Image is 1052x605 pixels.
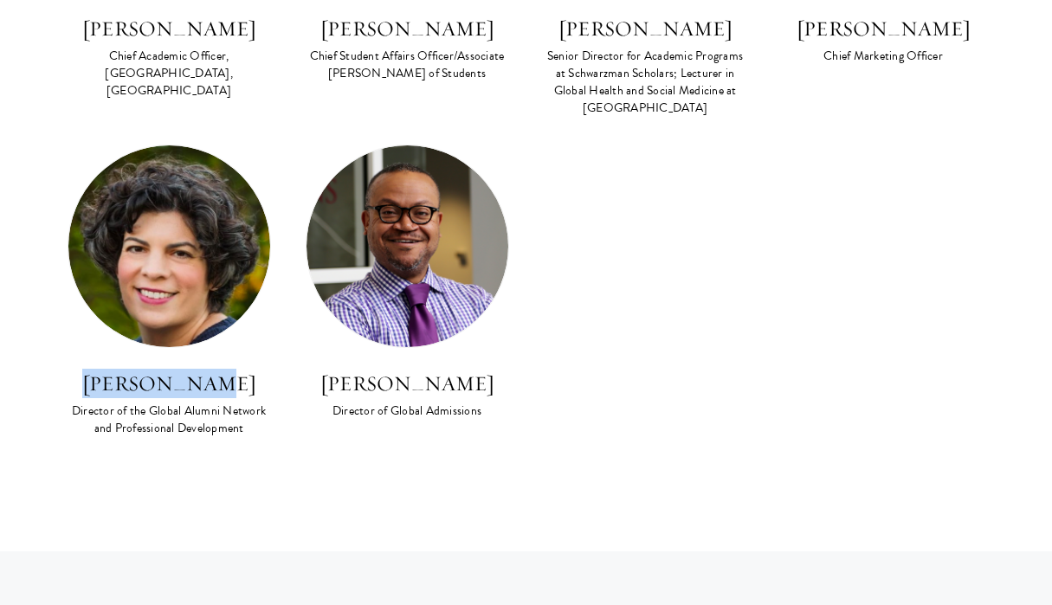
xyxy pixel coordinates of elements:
h3: [PERSON_NAME] [544,14,747,43]
h3: [PERSON_NAME] [306,14,509,43]
h3: [PERSON_NAME] [68,369,271,398]
div: Chief Student Affairs Officer/Associate [PERSON_NAME] of Students [306,48,509,82]
div: Chief Academic Officer, [GEOGRAPHIC_DATA], [GEOGRAPHIC_DATA] [68,48,271,100]
a: [PERSON_NAME] Director of Global Admissions [306,145,509,422]
div: Senior Director for Academic Programs at Schwarzman Scholars; Lecturer in Global Health and Socia... [544,48,747,117]
h3: [PERSON_NAME] [782,14,985,43]
div: Chief Marketing Officer [782,48,985,65]
div: Director of the Global Alumni Network and Professional Development [68,402,271,437]
div: Director of Global Admissions [306,402,509,420]
h3: [PERSON_NAME] [68,14,271,43]
h3: [PERSON_NAME] [306,369,509,398]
